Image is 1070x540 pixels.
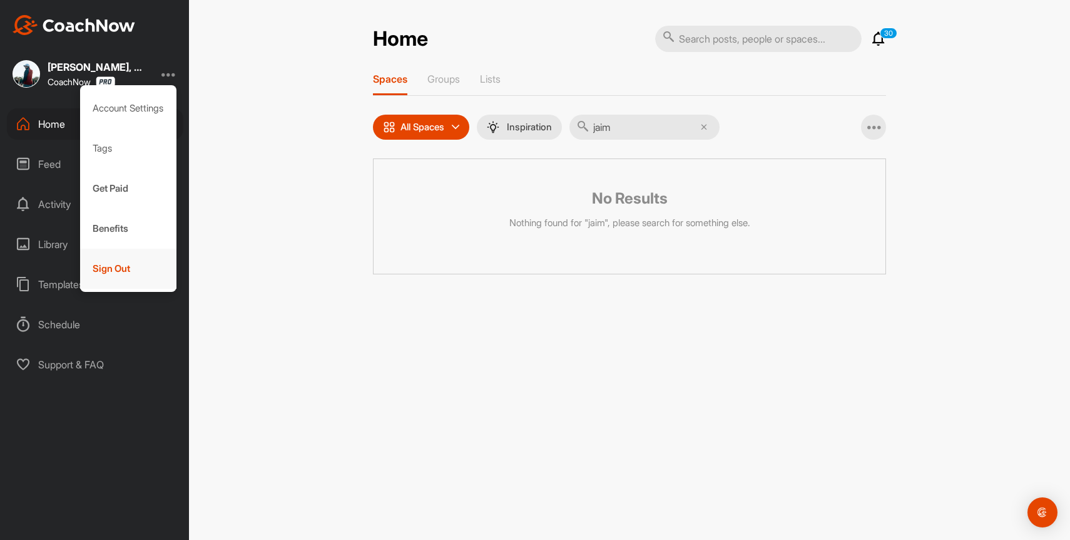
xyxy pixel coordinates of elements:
p: Inspiration [507,122,552,132]
p: All Spaces [400,122,444,132]
h2: Home [373,27,428,51]
input: Search posts, people or spaces... [655,26,862,52]
img: icon [383,121,395,133]
div: CoachNow [48,76,115,87]
img: CoachNow Pro [96,76,115,87]
p: Nothing found for "jaim", please search for something else. [383,216,876,231]
div: Templates [7,269,183,300]
img: menuIcon [487,121,499,133]
div: Support & FAQ [7,349,183,380]
div: Benefits [80,209,177,249]
div: Get Paid [80,169,177,209]
img: CoachNow [13,15,135,35]
p: 30 [880,28,897,39]
div: Feed [7,148,183,180]
input: Search... [569,115,720,140]
div: Tags [80,128,177,169]
div: Library [7,229,183,260]
h3: No Results [383,187,876,210]
div: [PERSON_NAME], PGA [48,62,148,72]
div: Account Settings [80,88,177,128]
img: square_b6528267f5d8da54d06654b860977f3e.jpg [13,60,40,88]
div: Schedule [7,309,183,340]
div: Sign Out [80,249,177,289]
p: Groups [427,73,460,85]
p: Spaces [373,73,407,85]
div: Open Intercom Messenger [1027,497,1057,527]
div: Activity [7,189,183,220]
p: Lists [480,73,501,85]
div: Home [7,108,183,140]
